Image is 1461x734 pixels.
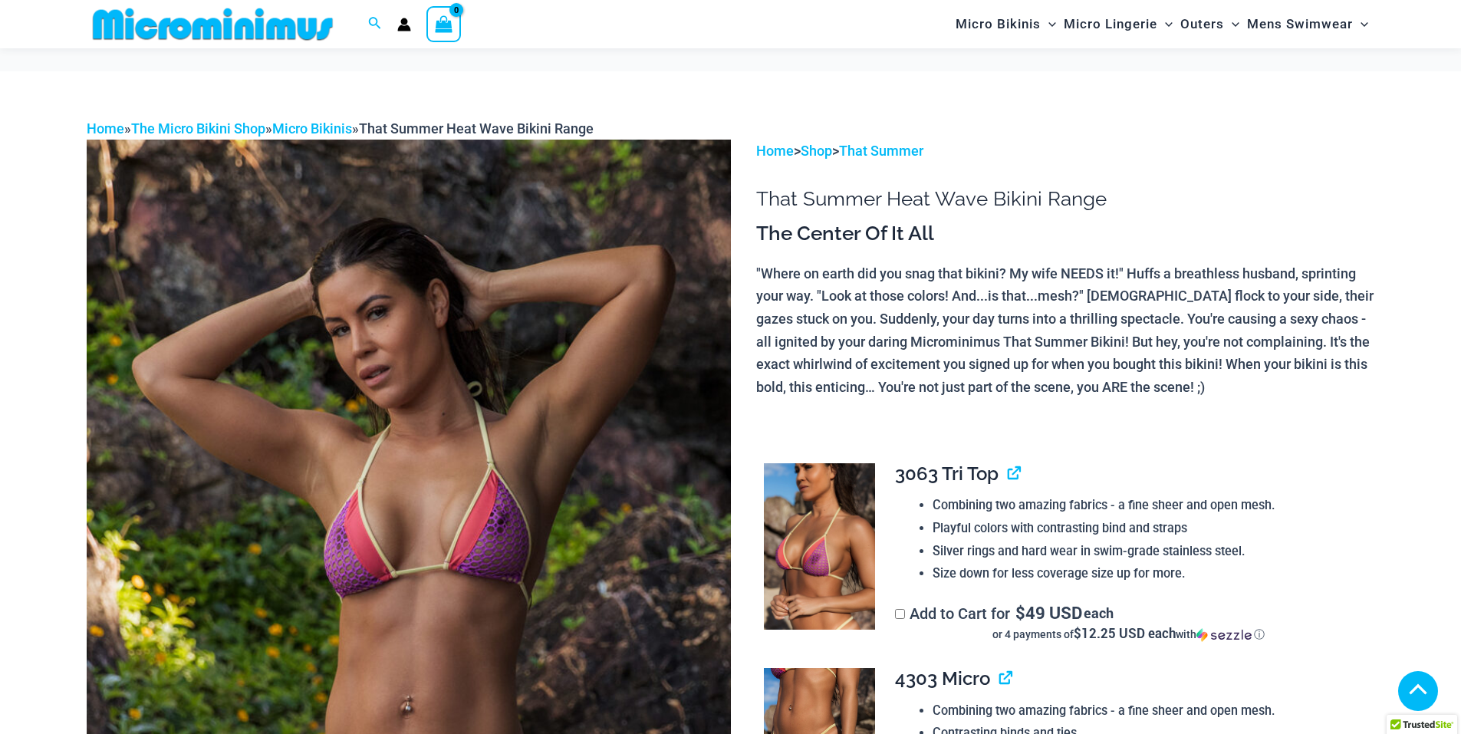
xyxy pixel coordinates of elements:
span: » » » [87,120,594,137]
a: Micro BikinisMenu ToggleMenu Toggle [952,5,1060,44]
span: 3063 Tri Top [895,462,999,485]
a: The Micro Bikini Shop [131,120,265,137]
a: Micro Bikinis [272,120,352,137]
span: Menu Toggle [1353,5,1368,44]
img: That Summer Heat Wave 3063 Tri Top [764,463,875,630]
span: Micro Lingerie [1064,5,1157,44]
span: 4303 Micro [895,667,990,690]
div: or 4 payments of with [895,627,1362,642]
a: Home [87,120,124,137]
li: Combining two amazing fabrics - a fine sheer and open mesh. [933,494,1362,517]
span: That Summer Heat Wave Bikini Range [359,120,594,137]
span: Micro Bikinis [956,5,1041,44]
li: Playful colors with contrasting bind and straps [933,517,1362,540]
a: Micro LingerieMenu ToggleMenu Toggle [1060,5,1176,44]
input: Add to Cart for$49 USD eachor 4 payments of$12.25 USD eachwithSezzle Click to learn more about Se... [895,609,905,619]
img: MM SHOP LOGO FLAT [87,7,339,41]
li: Size down for less coverage size up for more. [933,562,1362,585]
a: Home [756,143,794,159]
a: View Shopping Cart, empty [426,6,462,41]
span: 49 USD [1015,605,1082,620]
li: Silver rings and hard wear in swim-grade stainless steel. [933,540,1362,563]
img: Sezzle [1196,628,1252,642]
h1: That Summer Heat Wave Bikini Range [756,187,1374,211]
span: Menu Toggle [1157,5,1173,44]
a: Shop [801,143,832,159]
span: $12.25 USD each [1074,624,1176,642]
span: Menu Toggle [1224,5,1239,44]
p: > > [756,140,1374,163]
span: Mens Swimwear [1247,5,1353,44]
a: Search icon link [368,15,382,34]
p: "Where on earth did you snag that bikini? My wife NEEDS it!" Huffs a breathless husband, sprintin... [756,262,1374,399]
span: $ [1015,601,1025,624]
nav: Site Navigation [949,2,1375,46]
span: each [1084,605,1114,620]
a: Mens SwimwearMenu ToggleMenu Toggle [1243,5,1372,44]
h3: The Center Of It All [756,221,1374,247]
span: Outers [1180,5,1224,44]
span: Menu Toggle [1041,5,1056,44]
a: That Summer [839,143,923,159]
li: Combining two amazing fabrics - a fine sheer and open mesh. [933,699,1362,722]
div: or 4 payments of$12.25 USD eachwithSezzle Click to learn more about Sezzle [895,627,1362,642]
a: OutersMenu ToggleMenu Toggle [1176,5,1243,44]
label: Add to Cart for [895,604,1362,642]
a: Account icon link [397,18,411,31]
